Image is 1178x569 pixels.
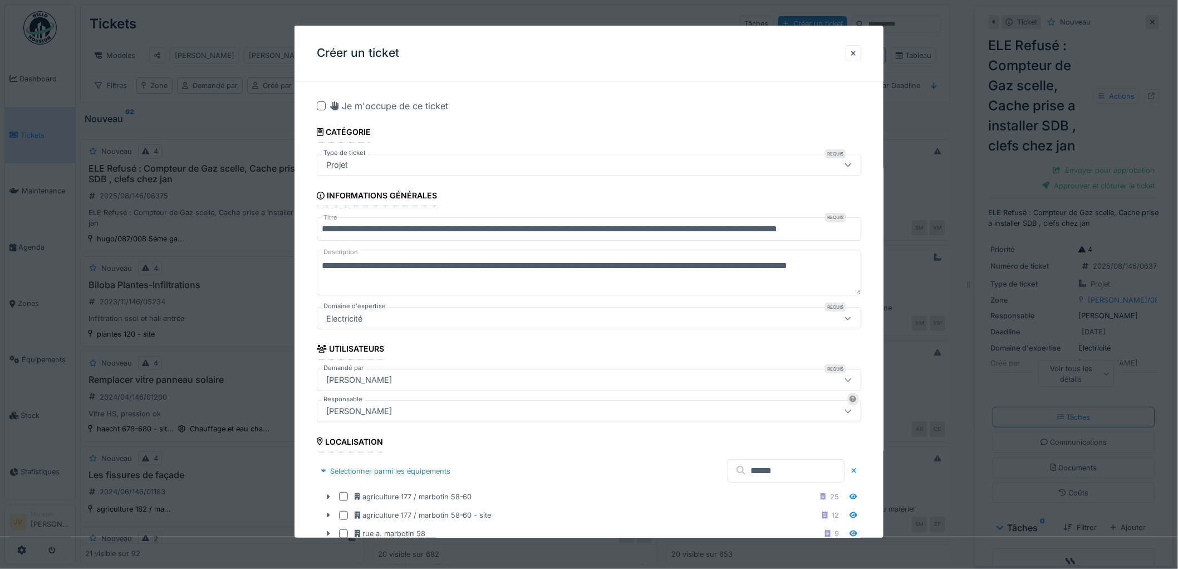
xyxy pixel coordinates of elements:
div: Utilisateurs [317,341,384,359]
label: Type de ticket [321,148,368,158]
h3: Créer un ticket [317,46,399,60]
div: Requis [825,149,846,158]
div: 12 [832,510,840,521]
div: Projet [322,159,352,171]
div: Localisation [317,433,383,452]
div: Je m'occupe de ce ticket [330,99,448,113]
label: Titre [321,213,340,222]
label: Domaine d'expertise [321,301,388,311]
div: [PERSON_NAME] [322,405,396,417]
div: Catégorie [317,124,371,143]
div: Electricité [322,312,367,324]
div: [PERSON_NAME] [322,373,396,386]
div: Requis [825,303,846,312]
div: Requis [825,364,846,373]
label: Demandé par [321,363,366,372]
div: 25 [831,492,840,502]
div: agriculture 177 / marbotin 58-60 [355,492,472,502]
label: Description [321,245,360,259]
div: 9 [835,528,840,539]
div: rue a. marbotin 58 [355,528,425,539]
label: Responsable [321,394,365,403]
div: Sélectionner parmi les équipements [317,464,455,479]
div: Informations générales [317,187,437,206]
div: Requis [825,213,846,222]
div: agriculture 177 / marbotin 58-60 - site [355,510,492,521]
